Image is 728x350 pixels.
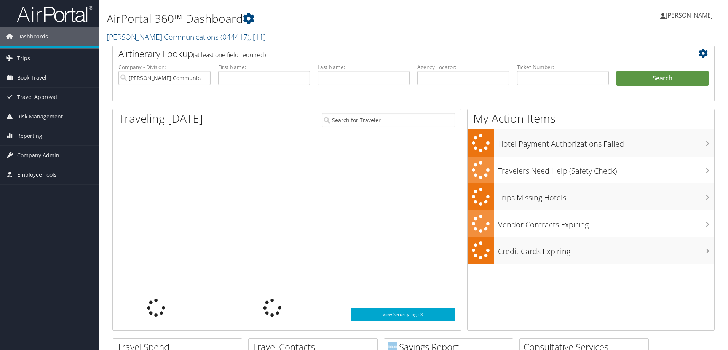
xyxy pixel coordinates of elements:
label: Company - Division: [118,63,211,71]
span: (at least one field required) [193,51,266,59]
a: Travelers Need Help (Safety Check) [468,157,714,184]
h3: Travelers Need Help (Safety Check) [498,162,714,176]
h3: Vendor Contracts Expiring [498,216,714,230]
h2: Airtinerary Lookup [118,47,658,60]
h1: My Action Items [468,110,714,126]
label: Agency Locator: [417,63,509,71]
a: Trips Missing Hotels [468,183,714,210]
span: Book Travel [17,68,46,87]
img: airportal-logo.png [17,5,93,23]
a: [PERSON_NAME] Communications [107,32,266,42]
button: Search [616,71,709,86]
span: Trips [17,49,30,68]
a: View SecurityLogic® [351,308,455,321]
span: Employee Tools [17,165,57,184]
span: [PERSON_NAME] [666,11,713,19]
h1: Traveling [DATE] [118,110,203,126]
label: Last Name: [318,63,410,71]
span: ( 044417 ) [220,32,249,42]
input: Search for Traveler [322,113,455,127]
span: Dashboards [17,27,48,46]
span: Reporting [17,126,42,145]
a: [PERSON_NAME] [660,4,720,27]
span: Risk Management [17,107,63,126]
label: Ticket Number: [517,63,609,71]
span: Company Admin [17,146,59,165]
a: Credit Cards Expiring [468,237,714,264]
h3: Hotel Payment Authorizations Failed [498,135,714,149]
h3: Trips Missing Hotels [498,189,714,203]
h3: Credit Cards Expiring [498,242,714,257]
span: , [ 11 ] [249,32,266,42]
a: Hotel Payment Authorizations Failed [468,129,714,157]
span: Travel Approval [17,88,57,107]
label: First Name: [218,63,310,71]
h1: AirPortal 360™ Dashboard [107,11,516,27]
a: Vendor Contracts Expiring [468,210,714,237]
